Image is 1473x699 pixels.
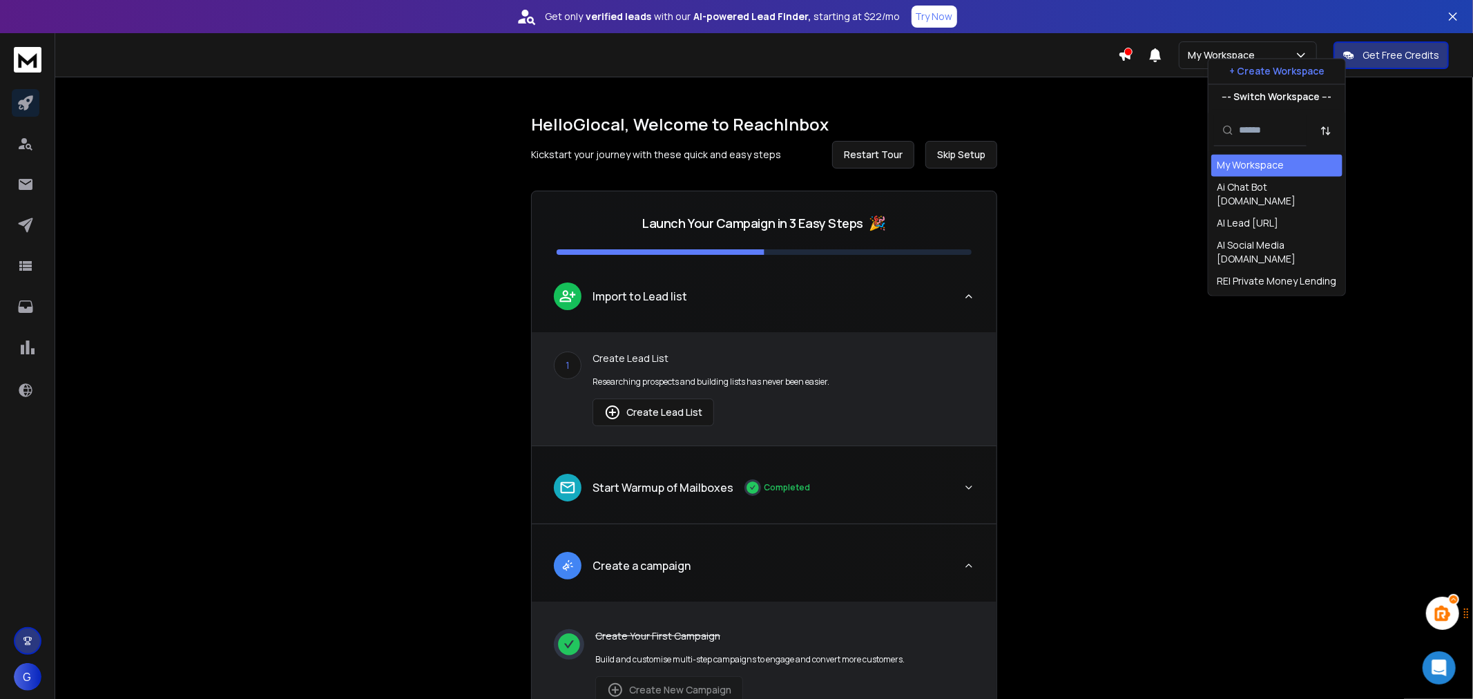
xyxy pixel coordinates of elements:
p: Start Warmup of Mailboxes [593,479,733,496]
strong: verified leads [586,10,652,23]
button: Try Now [912,6,957,28]
p: Create a campaign [593,557,691,574]
div: Open Intercom Messenger [1423,651,1456,684]
button: Skip Setup [925,141,997,169]
button: Restart Tour [832,141,914,169]
div: AI Lead [URL] [1217,216,1278,230]
p: Try Now [916,10,953,23]
img: lead [559,479,577,497]
button: G [14,663,41,691]
button: leadCreate a campaign [532,541,997,602]
p: Create Lead List [593,352,974,365]
button: Create Lead List [593,399,714,426]
div: leadImport to Lead list [532,332,997,446]
p: Completed [764,482,810,493]
p: + Create Workspace [1229,64,1325,78]
div: AI Social Media [DOMAIN_NAME] [1217,238,1337,266]
div: Ai Chat Bot [DOMAIN_NAME] [1217,180,1337,208]
button: leadStart Warmup of MailboxesCompleted [532,463,997,524]
p: Build and customise multi-step campaigns to engage and convert more customers. [595,654,905,665]
div: My Workspace [1217,158,1284,172]
p: Create Your First Campaign [595,629,905,643]
p: Launch Your Campaign in 3 Easy Steps [642,213,863,233]
p: Get only with our starting at $22/mo [546,10,901,23]
button: Sort by Sort A-Z [1312,117,1340,144]
div: 1 [554,352,581,379]
span: 🎉 [869,213,886,233]
button: + Create Workspace [1209,59,1345,84]
h1: Hello Glocal , Welcome to ReachInbox [531,113,997,135]
strong: AI-powered Lead Finder, [694,10,811,23]
p: --- Switch Workspace --- [1222,90,1331,104]
button: Get Free Credits [1334,41,1449,69]
p: Import to Lead list [593,288,687,305]
img: lead [604,404,621,421]
p: Kickstart your journey with these quick and easy steps [531,148,781,162]
img: lead [559,557,577,574]
img: lead [559,287,577,305]
img: logo [14,47,41,73]
p: My Workspace [1188,48,1260,62]
p: Get Free Credits [1363,48,1439,62]
span: Skip Setup [937,148,985,162]
div: REI Private Money Lending [1217,274,1336,288]
p: Researching prospects and building lists has never been easier. [593,376,974,387]
button: leadImport to Lead list [532,271,997,332]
